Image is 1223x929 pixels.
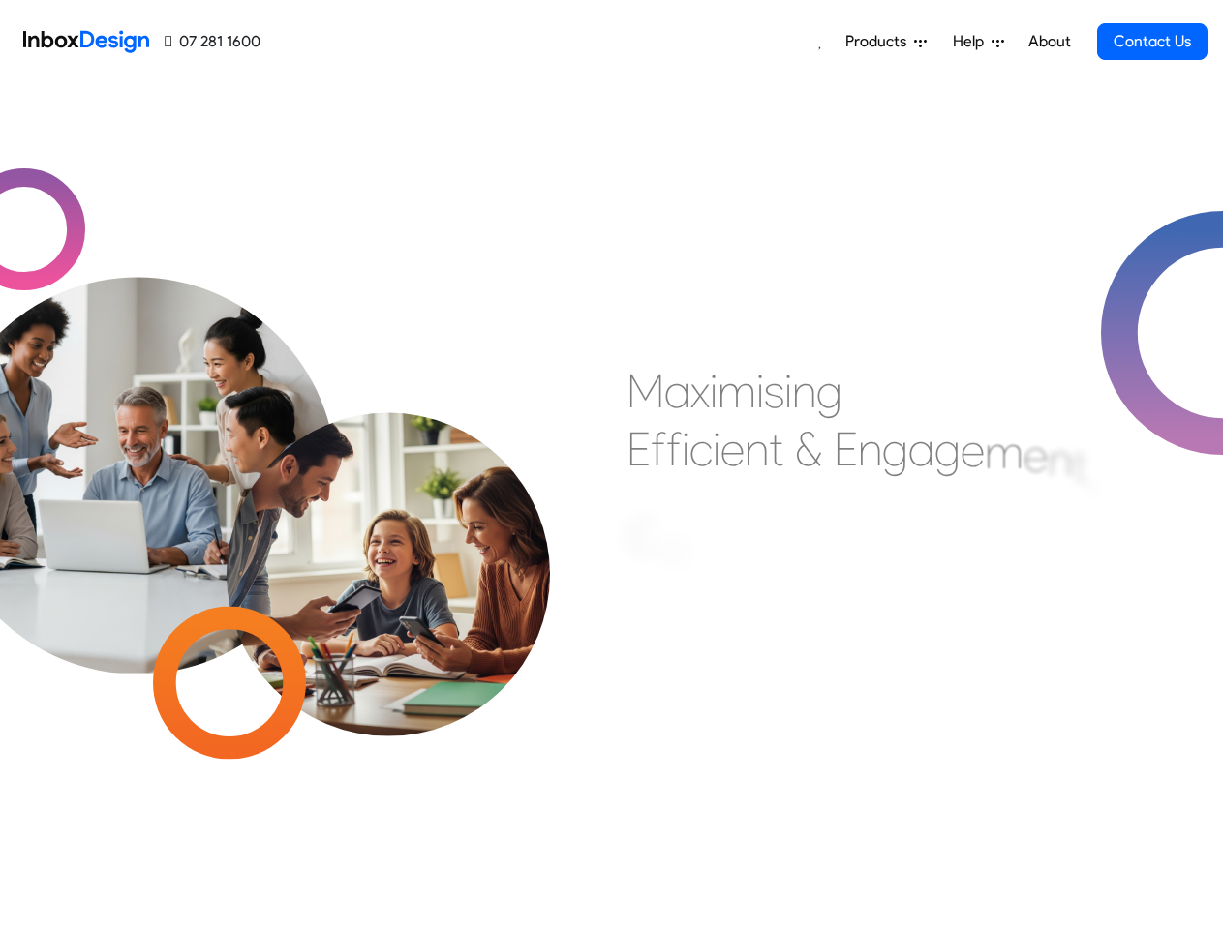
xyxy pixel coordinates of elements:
[686,526,710,584] div: n
[792,362,816,420] div: n
[816,362,842,420] div: g
[985,422,1024,480] div: m
[713,420,720,478] div: i
[651,420,666,478] div: f
[1072,435,1086,494] div: t
[627,507,660,565] div: C
[627,362,664,420] div: M
[1024,426,1048,484] div: e
[834,420,858,478] div: E
[945,22,1012,61] a: Help
[838,22,934,61] a: Products
[953,30,992,53] span: Help
[718,362,756,420] div: m
[845,30,914,53] span: Products
[784,362,792,420] div: i
[795,420,822,478] div: &
[1097,23,1208,60] a: Contact Us
[745,420,769,478] div: n
[1048,430,1072,488] div: n
[690,362,710,420] div: x
[710,362,718,420] div: i
[908,420,934,478] div: a
[961,420,985,478] div: e
[664,362,690,420] div: a
[627,362,1096,652] div: Maximising Efficient & Engagement, Connecting Schools, Families, and Students.
[627,420,651,478] div: E
[769,420,783,478] div: t
[186,332,591,736] img: parents_with_child.png
[682,420,689,478] div: i
[1086,441,1096,499] div: ,
[764,362,784,420] div: s
[720,420,745,478] div: e
[882,420,908,478] div: g
[756,362,764,420] div: i
[858,420,882,478] div: n
[1023,22,1076,61] a: About
[660,517,686,575] div: o
[934,420,961,478] div: g
[666,420,682,478] div: f
[165,30,260,53] a: 07 281 1600
[689,420,713,478] div: c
